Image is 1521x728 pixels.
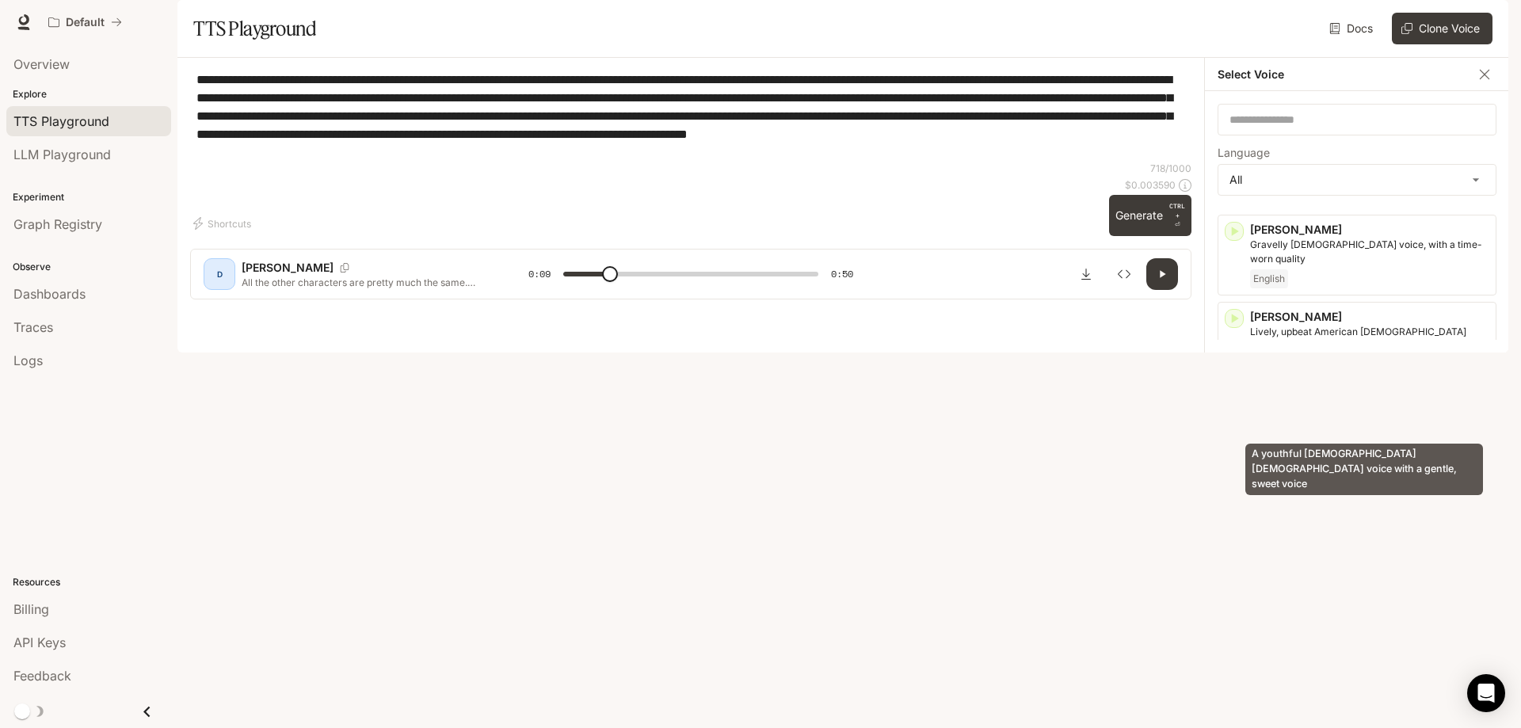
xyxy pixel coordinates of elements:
[190,211,257,236] button: Shortcuts
[193,13,316,44] h1: TTS Playground
[1392,13,1492,44] button: Clone Voice
[1245,444,1483,495] div: A youthful [DEMOGRAPHIC_DATA] [DEMOGRAPHIC_DATA] voice with a gentle, sweet voice
[41,6,129,38] button: All workspaces
[1467,674,1505,712] div: Open Intercom Messenger
[1250,325,1489,353] p: Lively, upbeat American male voice
[1070,258,1102,290] button: Download audio
[66,16,105,29] p: Default
[334,263,356,273] button: Copy Voice ID
[242,260,334,276] p: [PERSON_NAME]
[207,261,232,287] div: D
[1169,201,1185,220] p: CTRL +
[1108,258,1140,290] button: Inspect
[1150,162,1191,175] p: 718 / 1000
[242,276,490,289] p: All the other characters are pretty much the same. Really clever takes on all of them. Princess [...
[1169,201,1185,230] p: ⏎
[1326,13,1379,44] a: Docs
[1250,269,1288,288] span: English
[1125,178,1176,192] p: $ 0.003590
[528,266,551,282] span: 0:09
[1250,309,1489,325] p: [PERSON_NAME]
[1218,147,1270,158] p: Language
[1109,195,1191,236] button: GenerateCTRL +⏎
[1250,222,1489,238] p: [PERSON_NAME]
[831,266,853,282] span: 0:50
[1250,238,1489,266] p: Gravelly male voice, with a time-worn quality
[1218,165,1496,195] div: All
